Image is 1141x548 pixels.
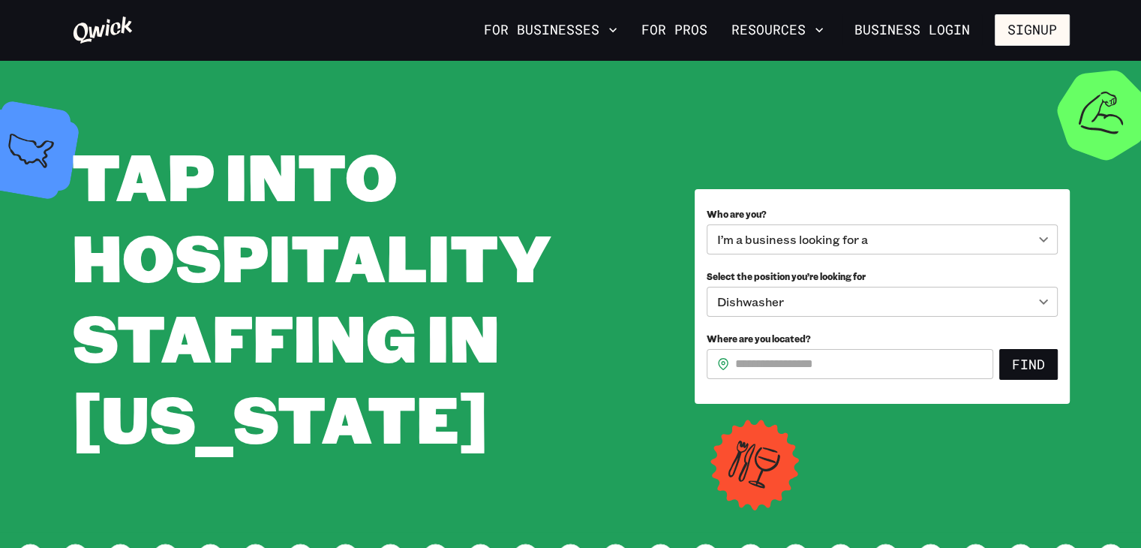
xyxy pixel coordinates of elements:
[707,224,1058,254] div: I’m a business looking for a
[478,17,623,43] button: For Businesses
[707,270,866,282] span: Select the position you’re looking for
[707,208,767,220] span: Who are you?
[635,17,713,43] a: For Pros
[707,333,811,345] span: Where are you located?
[707,287,1058,317] div: Dishwasher
[725,17,830,43] button: Resources
[72,132,551,461] span: Tap into Hospitality Staffing in [US_STATE]
[842,14,983,46] a: Business Login
[999,349,1058,381] button: Find
[995,14,1070,46] button: Signup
